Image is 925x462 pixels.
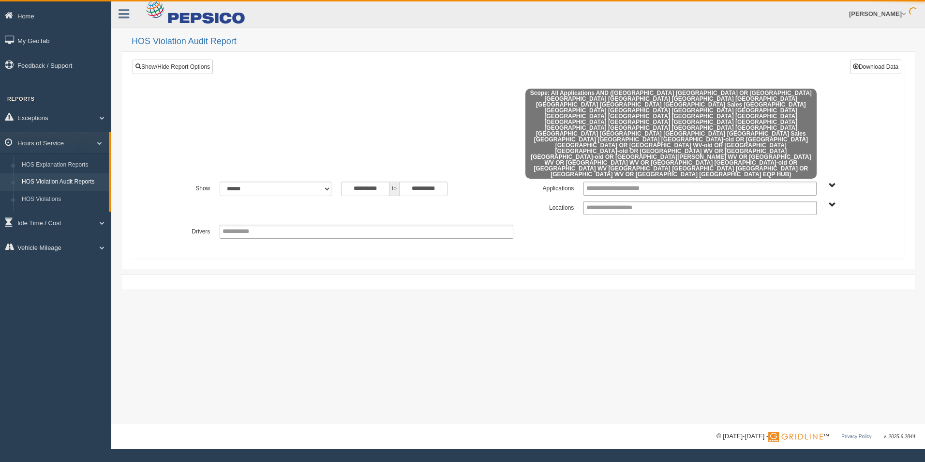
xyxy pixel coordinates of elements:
[389,182,399,196] span: to
[884,434,915,439] span: v. 2025.6.2844
[768,432,823,442] img: Gridline
[154,225,215,236] label: Drivers
[716,431,915,442] div: © [DATE]-[DATE] - ™
[133,60,213,74] a: Show/Hide Report Options
[17,156,109,174] a: HOS Explanation Reports
[841,434,871,439] a: Privacy Policy
[518,201,579,213] label: Locations
[17,191,109,208] a: HOS Violations
[132,37,915,46] h2: HOS Violation Audit Report
[17,208,109,226] a: HOS Violation Trend
[850,60,901,74] button: Download Data
[525,89,817,179] span: Scope: All Applications AND ([GEOGRAPHIC_DATA] [GEOGRAPHIC_DATA] OR [GEOGRAPHIC_DATA] [GEOGRAPHIC...
[154,182,215,193] label: Show
[17,173,109,191] a: HOS Violation Audit Reports
[518,182,579,193] label: Applications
